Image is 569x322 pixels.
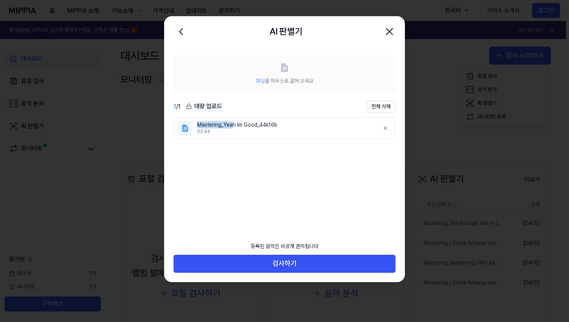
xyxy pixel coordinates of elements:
div: Mastering_Yeah Im Good_44k16b [197,121,373,129]
div: / 1 [173,102,181,111]
h2: AI 판별기 [269,24,302,39]
button: 전체 삭제 [367,101,396,113]
span: 을 마우스로 끌어 오세요 [256,78,313,84]
div: 02:44 [197,128,373,135]
div: 등록된 음악은 비공개 관리됩니다 [246,238,323,255]
button: 검사하기 [173,255,396,273]
button: 대량 업로드 [184,101,224,112]
span: 1 [173,103,176,110]
span: 파일 [256,78,265,84]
